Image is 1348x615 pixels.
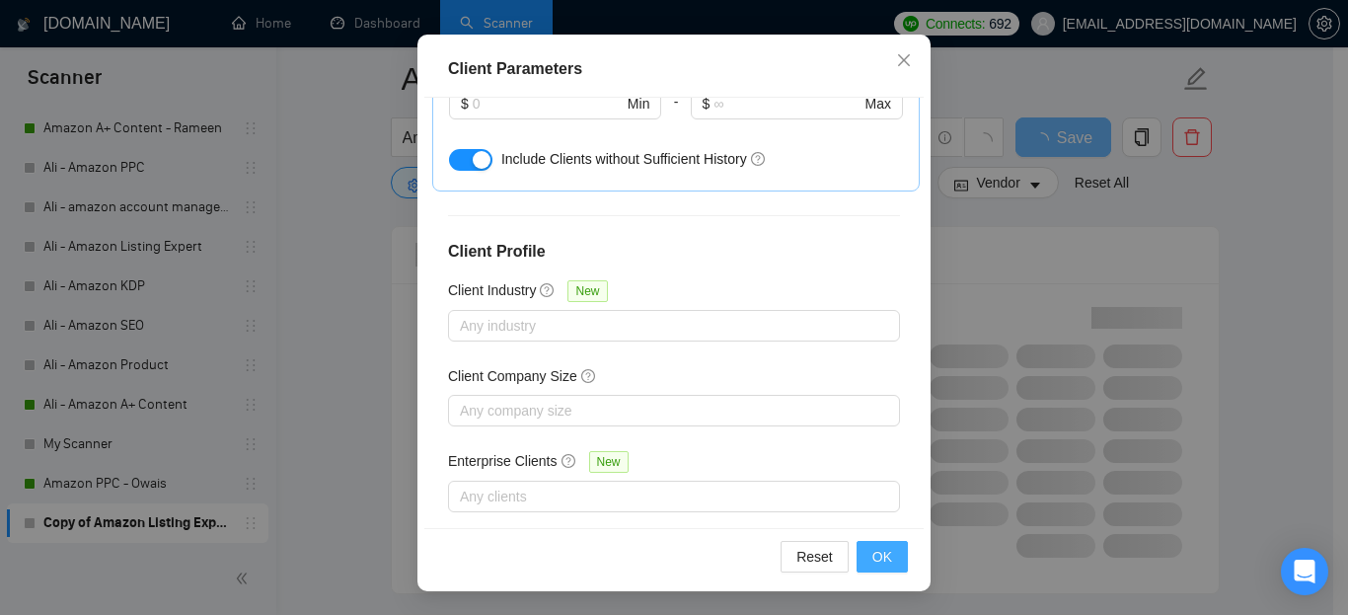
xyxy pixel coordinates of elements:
span: question-circle [540,282,556,298]
h5: Enterprise Clients [448,450,558,472]
span: question-circle [581,368,597,384]
span: close [896,52,912,68]
div: Open Intercom Messenger [1281,548,1328,595]
span: question-circle [562,453,577,469]
button: Reset [781,541,849,573]
span: question-circle [751,151,767,167]
div: - [661,88,690,143]
button: OK [857,541,908,573]
input: ∞ [713,93,861,115]
span: $ [703,93,711,115]
span: Reset [796,546,833,568]
span: OK [872,546,892,568]
input: 0 [473,93,624,115]
div: Client Parameters [448,57,900,81]
h5: Client Industry [448,279,536,301]
span: $ [461,93,469,115]
span: Include Clients without Sufficient History [501,151,747,167]
h4: Client Profile [448,240,900,264]
button: Close [877,35,931,88]
span: Min [628,93,650,115]
span: New [567,280,607,302]
span: New [589,451,629,473]
h5: Client Company Size [448,365,577,387]
span: Max [865,93,891,115]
